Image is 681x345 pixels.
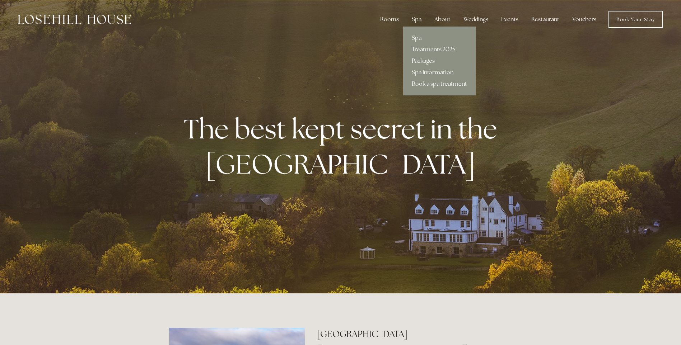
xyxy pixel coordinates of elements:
[374,12,405,27] div: Rooms
[526,12,565,27] div: Restaurant
[403,78,476,90] a: Book a spa treatment
[458,12,494,27] div: Weddings
[403,55,476,67] a: Packages
[495,12,524,27] div: Events
[403,32,476,44] a: Spa
[429,12,456,27] div: About
[317,328,512,340] h2: [GEOGRAPHIC_DATA]
[566,12,602,27] a: Vouchers
[608,11,663,28] a: Book Your Stay
[184,111,503,181] strong: The best kept secret in the [GEOGRAPHIC_DATA]
[403,67,476,78] a: Spa Information
[18,15,131,24] img: Losehill House
[406,12,427,27] div: Spa
[403,44,476,55] a: Treatments 2025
